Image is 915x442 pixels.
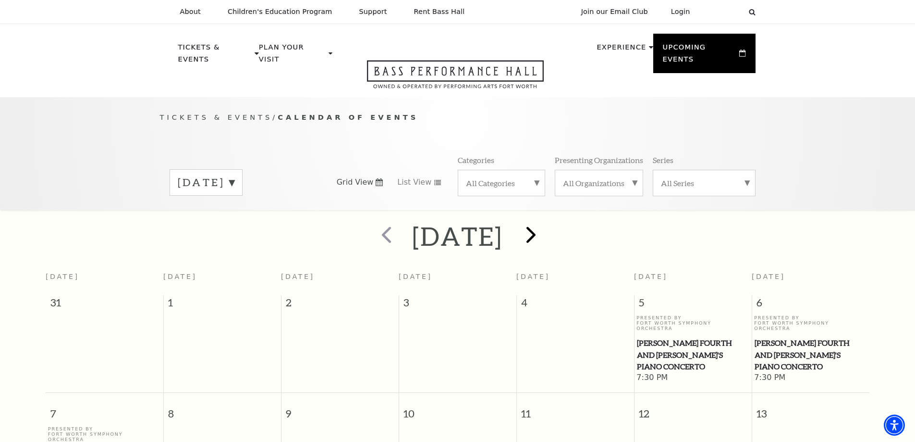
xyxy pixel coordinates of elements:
p: Support [359,8,387,16]
span: 31 [46,295,163,315]
p: Plan Your Visit [259,41,326,71]
span: [DATE] [399,273,432,280]
span: 11 [517,393,634,426]
span: Grid View [337,177,374,188]
span: 2 [281,295,399,315]
span: 1 [164,295,281,315]
span: 7:30 PM [754,373,867,383]
p: / [160,112,756,124]
span: 6 [752,295,870,315]
span: 8 [164,393,281,426]
span: Calendar of Events [278,113,418,121]
p: Presented By Fort Worth Symphony Orchestra [636,315,749,331]
span: 7 [46,393,163,426]
h2: [DATE] [412,221,503,252]
span: 3 [399,295,516,315]
a: Open this option [332,60,578,97]
p: Tickets & Events [178,41,253,71]
label: All Organizations [563,178,635,188]
span: [DATE] [46,273,79,280]
button: next [512,219,547,253]
div: Accessibility Menu [884,415,905,436]
p: About [180,8,201,16]
p: Rent Bass Hall [414,8,465,16]
label: All Categories [466,178,537,188]
a: Brahms Fourth and Grieg's Piano Concerto [754,337,867,373]
span: 5 [634,295,752,315]
label: [DATE] [178,175,234,190]
select: Select: [706,7,740,16]
span: [PERSON_NAME] Fourth and [PERSON_NAME]'s Piano Concerto [637,337,749,373]
span: List View [397,177,431,188]
span: [PERSON_NAME] Fourth and [PERSON_NAME]'s Piano Concerto [755,337,866,373]
span: 9 [281,393,399,426]
span: 12 [634,393,752,426]
button: prev [368,219,403,253]
p: Series [653,155,673,165]
span: [DATE] [281,273,315,280]
p: Categories [458,155,494,165]
span: [DATE] [163,273,197,280]
span: 13 [752,393,870,426]
a: Brahms Fourth and Grieg's Piano Concerto [636,337,749,373]
p: Upcoming Events [663,41,737,71]
span: [DATE] [752,273,785,280]
p: Children's Education Program [228,8,332,16]
p: Presented By Fort Worth Symphony Orchestra [754,315,867,331]
span: [DATE] [634,273,668,280]
span: 10 [399,393,516,426]
span: [DATE] [516,273,550,280]
label: All Series [661,178,747,188]
span: Tickets & Events [160,113,273,121]
span: 4 [517,295,634,315]
span: 7:30 PM [636,373,749,383]
p: Presenting Organizations [555,155,643,165]
p: Experience [597,41,646,59]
